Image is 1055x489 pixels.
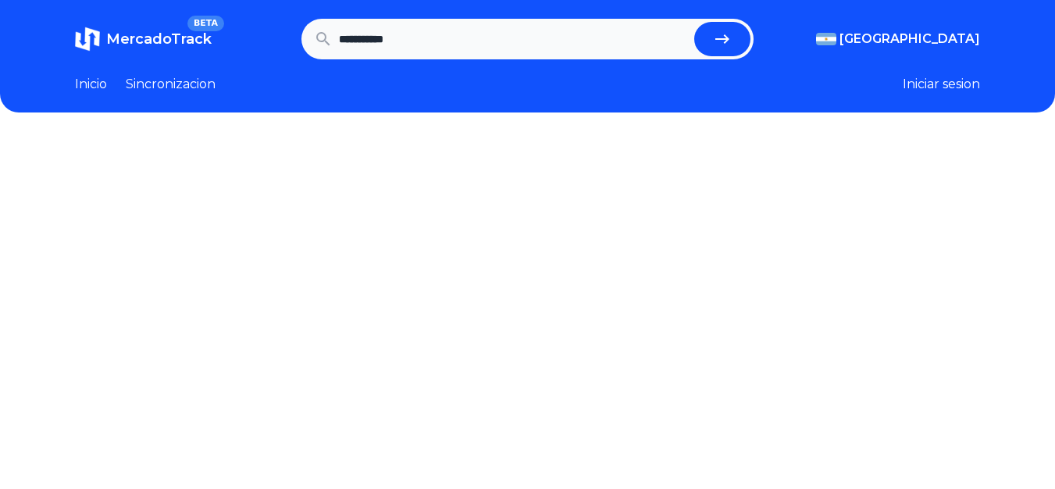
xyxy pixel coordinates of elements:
[75,27,212,52] a: MercadoTrackBETA
[187,16,224,31] span: BETA
[903,75,980,94] button: Iniciar sesion
[106,30,212,48] span: MercadoTrack
[126,75,216,94] a: Sincronizacion
[816,30,980,48] button: [GEOGRAPHIC_DATA]
[839,30,980,48] span: [GEOGRAPHIC_DATA]
[75,75,107,94] a: Inicio
[816,33,836,45] img: Argentina
[75,27,100,52] img: MercadoTrack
